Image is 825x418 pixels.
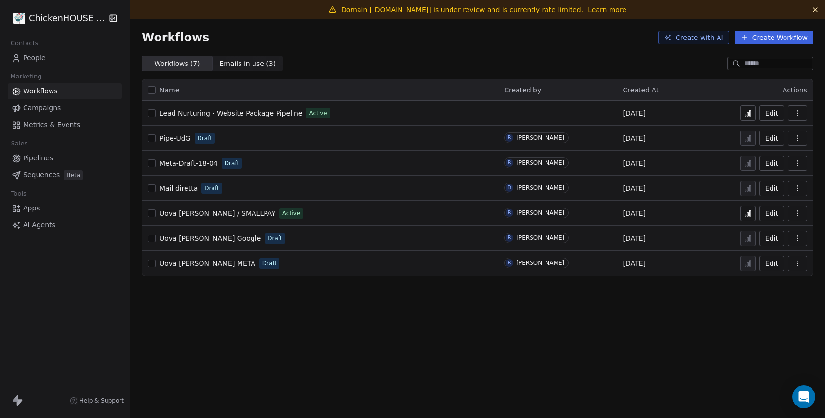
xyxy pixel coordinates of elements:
span: Domain [[DOMAIN_NAME]] is under review and is currently rate limited. [341,6,583,13]
a: Pipelines [8,150,122,166]
span: Uova [PERSON_NAME] META [160,260,255,267]
span: Draft [262,259,277,268]
div: [PERSON_NAME] [516,159,564,166]
div: [PERSON_NAME] [516,260,564,266]
span: Lead Nurturing - Website Package Pipeline [160,109,302,117]
button: Edit [759,131,784,146]
a: Help & Support [70,397,124,405]
span: Pipelines [23,153,53,163]
button: Edit [759,231,784,246]
a: Apps [8,200,122,216]
span: Marketing [6,69,46,84]
div: R [508,209,511,217]
span: Draft [267,234,282,243]
div: R [508,134,511,142]
span: Tools [7,186,30,201]
span: [DATE] [623,209,646,218]
a: Metrics & Events [8,117,122,133]
div: R [508,234,511,242]
span: Workflows [142,31,209,44]
span: [DATE] [623,158,646,168]
a: Pipe-UdG [160,133,191,143]
span: People [23,53,46,63]
div: R [508,259,511,267]
button: Edit [759,105,784,121]
span: [DATE] [623,108,646,118]
span: Workflows [23,86,58,96]
span: Pipe-UdG [160,134,191,142]
button: Edit [759,181,784,196]
span: Draft [204,184,219,193]
span: Active [282,209,300,218]
span: Metrics & Events [23,120,80,130]
span: [DATE] [623,133,646,143]
span: Draft [225,159,239,168]
span: Campaigns [23,103,61,113]
a: Learn more [588,5,626,14]
span: Sequences [23,170,60,180]
a: Workflows [8,83,122,99]
a: Campaigns [8,100,122,116]
div: [PERSON_NAME] [516,134,564,141]
a: SequencesBeta [8,167,122,183]
span: [DATE] [623,234,646,243]
a: Lead Nurturing - Website Package Pipeline [160,108,302,118]
a: AI Agents [8,217,122,233]
span: Draft [198,134,212,143]
span: Contacts [6,36,42,51]
div: D [507,184,511,192]
a: Uova [PERSON_NAME] / SMALLPAY [160,209,276,218]
div: Open Intercom Messenger [792,385,815,408]
span: Actions [783,86,807,94]
span: [DATE] [623,183,646,193]
span: Name [160,85,179,95]
span: Mail diretta [160,184,198,192]
div: [PERSON_NAME] [516,235,564,241]
a: Meta-Draft-18-04 [160,158,218,168]
span: Help & Support [80,397,124,405]
span: AI Agents [23,220,55,230]
a: Uova [PERSON_NAME] META [160,259,255,268]
button: Create Workflow [735,31,813,44]
button: Edit [759,156,784,171]
div: R [508,159,511,167]
span: Apps [23,203,40,213]
span: Sales [7,136,32,151]
button: ChickenHOUSE snc [12,10,103,26]
span: Meta-Draft-18-04 [160,159,218,167]
span: Created At [623,86,659,94]
img: 4.jpg [13,13,25,24]
button: Create with AI [658,31,729,44]
span: Emails in use ( 3 ) [219,59,276,69]
a: People [8,50,122,66]
span: Uova [PERSON_NAME] / SMALLPAY [160,209,276,217]
a: Uova [PERSON_NAME] Google [160,234,261,243]
span: Uova [PERSON_NAME] Google [160,235,261,242]
span: Created by [504,86,541,94]
div: [PERSON_NAME] [516,184,564,191]
a: Mail diretta [160,183,198,193]
span: Active [309,109,327,118]
button: Edit [759,206,784,221]
span: Beta [64,170,83,180]
button: Edit [759,256,784,271]
span: [DATE] [623,259,646,268]
span: ChickenHOUSE snc [29,12,106,25]
div: [PERSON_NAME] [516,209,564,216]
